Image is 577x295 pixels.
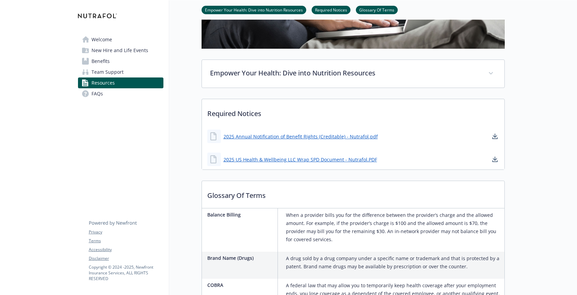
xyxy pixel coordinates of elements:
a: Resources [78,77,163,88]
span: Team Support [91,67,124,77]
p: A drug sold by a drug company under a specific name or trademark and that is protected by a paten... [286,254,502,271]
p: Required Notices [202,99,504,124]
a: Accessibility [89,247,163,253]
span: Welcome [91,34,112,45]
p: Glossary Of Terms [202,181,504,206]
p: COBRA [207,281,275,289]
span: FAQs [91,88,103,99]
a: Empower Your Health: Dive into Nutrition Resources [202,6,306,13]
a: 2025 US Health & Wellbeing LLC Wrap SPD Document - Nutrafol.PDF [224,156,377,163]
a: Team Support [78,67,163,77]
p: Copyright © 2024 - 2025 , Newfront Insurance Services, ALL RIGHTS RESERVED [89,264,163,281]
a: Terms [89,238,163,244]
a: 2025 Annual Notification of Benefit Rights (Creditable) - Nutrafol.pdf [224,133,378,140]
p: Balance Billing [207,211,275,218]
p: When a provider bills you for the difference between the provider’s charge and the allowed amount... [286,211,502,244]
a: New Hire and Life Events [78,45,163,56]
div: Empower Your Health: Dive into Nutrition Resources [202,60,504,88]
a: Welcome [78,34,163,45]
a: Disclaimer [89,255,163,262]
span: Benefits [91,56,110,67]
a: FAQs [78,88,163,99]
a: Benefits [78,56,163,67]
span: New Hire and Life Events [91,45,148,56]
p: Brand Name (Drugs) [207,254,275,262]
a: Glossary Of Terms [356,6,398,13]
a: download document [491,132,499,140]
a: Privacy [89,229,163,235]
a: Required Notices [312,6,350,13]
span: Resources [91,77,115,88]
a: download document [491,155,499,163]
p: Empower Your Health: Dive into Nutrition Resources [210,68,480,78]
